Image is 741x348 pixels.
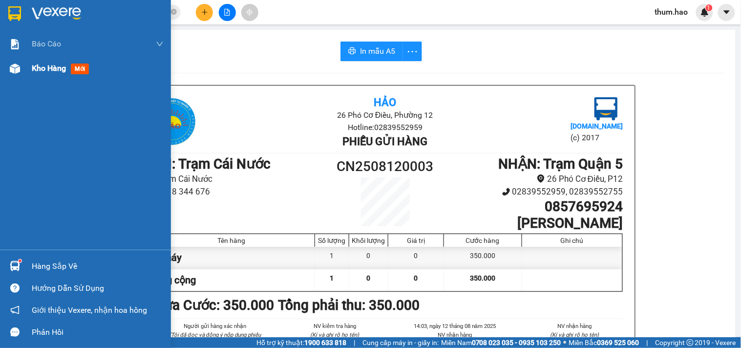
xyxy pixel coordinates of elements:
div: Tên hàng [151,237,313,244]
b: GỬI : Trạm Cái Nước [148,156,271,172]
span: mới [71,64,89,74]
span: down [156,40,164,48]
span: thum.hao [647,6,696,18]
div: Cước hàng [446,237,519,244]
span: printer [348,47,356,56]
div: Giá trị [391,237,441,244]
b: Phiếu gửi hàng [342,135,427,148]
span: phone [502,188,510,196]
sup: 1 [706,4,713,11]
b: [DOMAIN_NAME] [571,122,623,130]
img: solution-icon [10,39,20,49]
li: 26 Phó Cơ Điều, Phường 12 [91,24,408,36]
span: Kho hàng [32,64,66,73]
li: NV nhận hàng [527,322,623,330]
b: Tổng phải thu: 350.000 [278,297,420,313]
span: aim [246,9,253,16]
div: 350.000 [444,247,522,269]
span: 350.000 [470,274,495,282]
i: (Tôi đã đọc và đồng ý nộp dung phiếu gửi hàng) [169,331,261,347]
span: | [647,337,648,348]
span: caret-down [722,8,731,17]
strong: 0369 525 060 [597,339,639,347]
span: Hỗ trợ kỹ thuật: [256,337,346,348]
b: NHẬN : Trạm Quận 5 [499,156,623,172]
span: | [354,337,355,348]
h1: 0857695924 [445,198,623,215]
div: Phản hồi [32,325,164,340]
li: Hotline: 02839552959 [227,121,544,133]
img: warehouse-icon [10,261,20,271]
img: warehouse-icon [10,64,20,74]
li: 26 Phó Cơ Điều, P12 [445,173,623,186]
h1: CN2508120003 [326,156,445,177]
span: Cung cấp máy in - giấy in: [362,337,439,348]
img: logo.jpg [12,12,61,61]
span: file-add [224,9,231,16]
button: file-add [219,4,236,21]
span: environment [537,174,545,183]
div: Số lượng [318,237,346,244]
b: Chưa Cước : 350.000 [148,297,275,313]
span: In mẫu A5 [360,45,395,57]
span: Báo cáo [32,38,61,50]
span: Miền Nam [441,337,561,348]
button: caret-down [718,4,735,21]
button: more [402,42,422,61]
sup: 1 [19,260,21,262]
span: ⚪️ [564,341,567,345]
i: (Kí và ghi rõ họ tên) [550,331,599,338]
span: notification [10,305,20,315]
span: close-circle [171,8,177,17]
span: Tổng cộng [151,274,196,286]
span: question-circle [10,283,20,293]
div: Hướng dẫn sử dụng [32,281,164,296]
span: plus [201,9,208,16]
span: copyright [687,339,694,346]
b: GỬI : Trạm Cái Nước [12,71,136,87]
span: 0 [367,274,371,282]
li: 26 Phó Cơ Điều, Phường 12 [227,109,544,121]
h1: [PERSON_NAME] [445,215,623,232]
li: NV nhận hàng [407,330,504,339]
span: Giới thiệu Vexere, nhận hoa hồng [32,304,147,316]
li: 14:03, ngày 12 tháng 08 năm 2025 [407,322,504,330]
span: more [403,45,422,58]
button: aim [241,4,258,21]
span: message [10,327,20,337]
i: (Kí và ghi rõ họ tên) [311,331,360,338]
span: close-circle [171,9,177,15]
div: 0 [388,247,444,269]
span: Miền Bắc [569,337,639,348]
span: 0 [414,274,418,282]
li: (c) 2017 [571,131,623,144]
div: Ghi chú [525,237,620,244]
li: 02839552959, 02839552755 [445,185,623,198]
li: NV kiểm tra hàng [287,322,383,330]
img: logo.jpg [594,97,618,121]
button: plus [196,4,213,21]
img: logo.jpg [148,97,196,146]
div: xe máy [148,247,316,269]
li: Người gửi hàng xác nhận [167,322,264,330]
img: icon-new-feature [700,8,709,17]
div: 0 [349,247,388,269]
div: Hàng sắp về [32,259,164,274]
span: 1 [707,4,711,11]
span: 1 [330,274,334,282]
strong: 1900 633 818 [304,339,346,347]
div: 1 [315,247,349,269]
li: Trạm Cái Nước [148,173,326,186]
strong: 0708 023 035 - 0935 103 250 [472,339,561,347]
div: Khối lượng [352,237,385,244]
button: printerIn mẫu A5 [340,42,403,61]
li: Hotline: 02839552959 [91,36,408,48]
img: logo-vxr [8,6,21,21]
b: Hảo [374,96,396,109]
li: 0918 344 676 [148,185,326,198]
